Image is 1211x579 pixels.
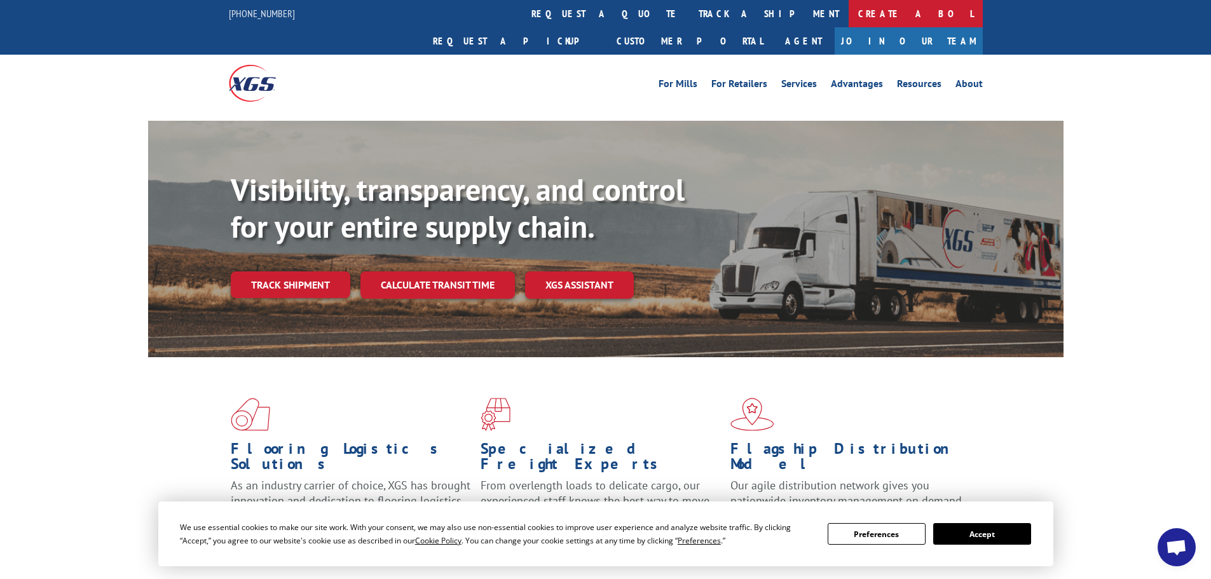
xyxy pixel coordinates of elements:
a: Services [781,79,817,93]
a: [PHONE_NUMBER] [229,7,295,20]
h1: Flooring Logistics Solutions [231,441,471,478]
b: Visibility, transparency, and control for your entire supply chain. [231,170,685,246]
div: Cookie Consent Prompt [158,501,1053,566]
a: About [955,79,983,93]
button: Preferences [828,523,926,545]
a: For Mills [659,79,697,93]
span: Our agile distribution network gives you nationwide inventory management on demand. [730,478,964,508]
a: Agent [772,27,835,55]
span: As an industry carrier of choice, XGS has brought innovation and dedication to flooring logistics... [231,478,470,523]
a: Advantages [831,79,883,93]
h1: Flagship Distribution Model [730,441,971,478]
a: Request a pickup [423,27,607,55]
img: xgs-icon-focused-on-flooring-red [481,398,510,431]
span: Preferences [678,535,721,546]
a: XGS ASSISTANT [525,271,634,299]
img: xgs-icon-total-supply-chain-intelligence-red [231,398,270,431]
div: Open chat [1158,528,1196,566]
a: For Retailers [711,79,767,93]
p: From overlength loads to delicate cargo, our experienced staff knows the best way to move your fr... [481,478,721,535]
a: Join Our Team [835,27,983,55]
h1: Specialized Freight Experts [481,441,721,478]
div: We use essential cookies to make our site work. With your consent, we may also use non-essential ... [180,521,812,547]
a: Calculate transit time [360,271,515,299]
a: Resources [897,79,941,93]
span: Cookie Policy [415,535,462,546]
img: xgs-icon-flagship-distribution-model-red [730,398,774,431]
a: Track shipment [231,271,350,298]
button: Accept [933,523,1031,545]
a: Customer Portal [607,27,772,55]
